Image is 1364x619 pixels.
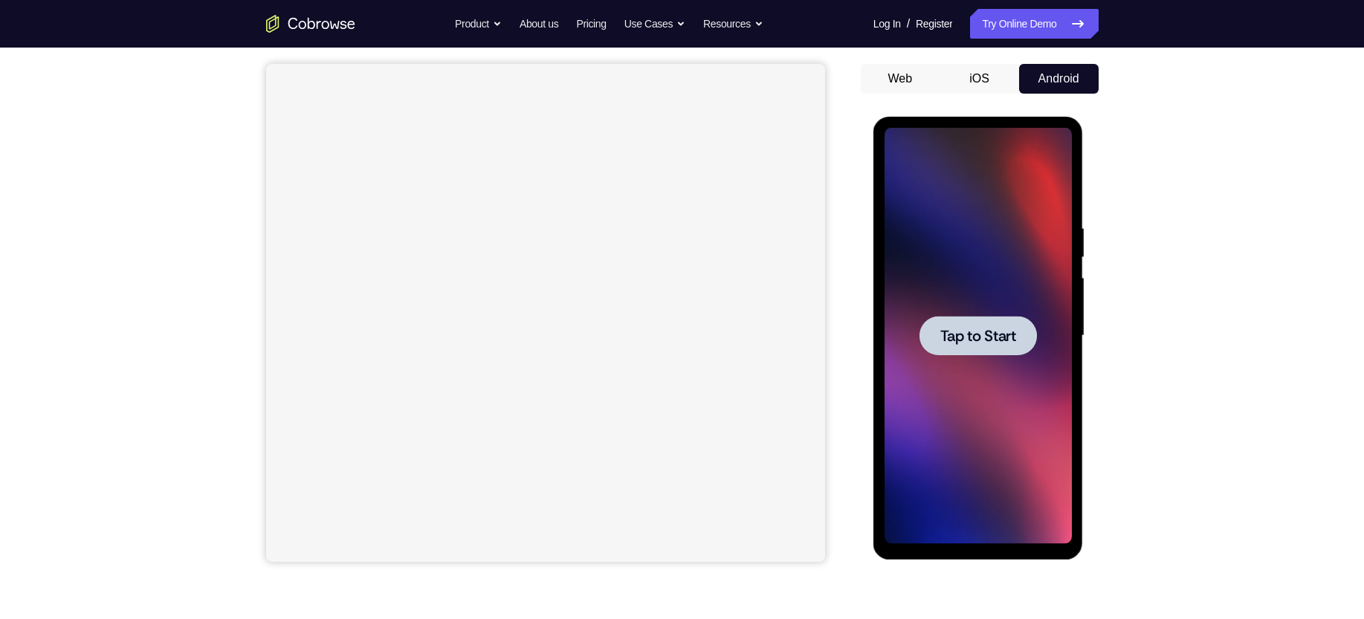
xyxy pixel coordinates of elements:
a: Register [916,9,952,39]
a: Try Online Demo [970,9,1098,39]
a: Log In [873,9,901,39]
button: Tap to Start [46,199,164,239]
span: Tap to Start [67,212,143,227]
button: Web [861,64,940,94]
button: Android [1019,64,1099,94]
button: Resources [703,9,763,39]
button: iOS [940,64,1019,94]
span: / [907,15,910,33]
iframe: Agent [266,64,825,562]
a: Go to the home page [266,15,355,33]
a: About us [520,9,558,39]
button: Use Cases [624,9,685,39]
a: Pricing [576,9,606,39]
button: Product [455,9,502,39]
